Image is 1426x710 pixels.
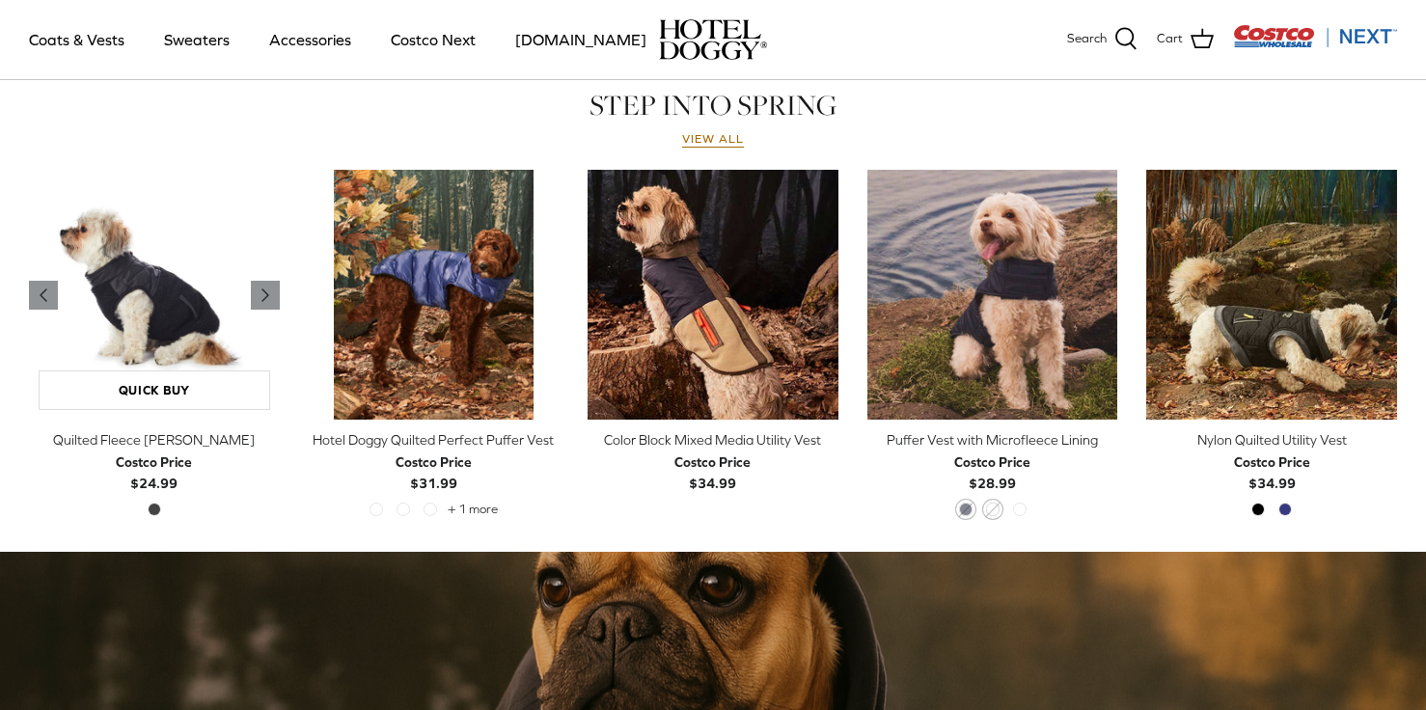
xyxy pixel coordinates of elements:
[29,281,58,310] a: Previous
[12,7,142,72] a: Coats & Vests
[116,451,192,491] b: $24.99
[309,429,560,451] div: Hotel Doggy Quilted Perfect Puffer Vest
[682,132,744,148] a: View all
[954,451,1030,473] div: Costco Price
[1146,429,1397,451] div: Nylon Quilted Utility Vest
[954,451,1030,491] b: $28.99
[251,281,280,310] a: Previous
[309,429,560,494] a: Hotel Doggy Quilted Perfect Puffer Vest Costco Price$31.99
[674,451,751,491] b: $34.99
[1233,24,1397,48] img: Costco Next
[1157,29,1183,49] span: Cart
[1146,170,1397,421] a: Nylon Quilted Utility Vest
[1067,29,1107,49] span: Search
[588,170,838,421] a: Color Block Mixed Media Utility Vest
[659,19,767,60] a: hoteldoggy.com hoteldoggycom
[867,170,1118,421] a: Puffer Vest with Microfleece Lining
[590,86,836,124] a: STEP INTO SPRING
[29,429,280,494] a: Quilted Fleece [PERSON_NAME] Costco Price$24.99
[588,429,838,494] a: Color Block Mixed Media Utility Vest Costco Price$34.99
[1233,37,1397,51] a: Visit Costco Next
[1234,451,1310,473] div: Costco Price
[1067,27,1138,52] a: Search
[116,451,192,473] div: Costco Price
[659,19,767,60] img: hoteldoggycom
[396,451,472,491] b: $31.99
[867,429,1118,494] a: Puffer Vest with Microfleece Lining Costco Price$28.99
[1146,429,1397,494] a: Nylon Quilted Utility Vest Costco Price$34.99
[29,170,280,421] a: Quilted Fleece Melton Vest
[448,503,498,516] span: + 1 more
[309,170,560,421] a: Hotel Doggy Quilted Perfect Puffer Vest
[867,429,1118,451] div: Puffer Vest with Microfleece Lining
[396,451,472,473] div: Costco Price
[674,451,751,473] div: Costco Price
[147,7,247,72] a: Sweaters
[373,7,493,72] a: Costco Next
[252,7,369,72] a: Accessories
[39,370,270,410] a: Quick buy
[29,429,280,451] div: Quilted Fleece [PERSON_NAME]
[588,429,838,451] div: Color Block Mixed Media Utility Vest
[588,170,838,421] img: tan dog wearing a blue & brown vest
[1157,27,1214,52] a: Cart
[1234,451,1310,491] b: $34.99
[498,7,664,72] a: [DOMAIN_NAME]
